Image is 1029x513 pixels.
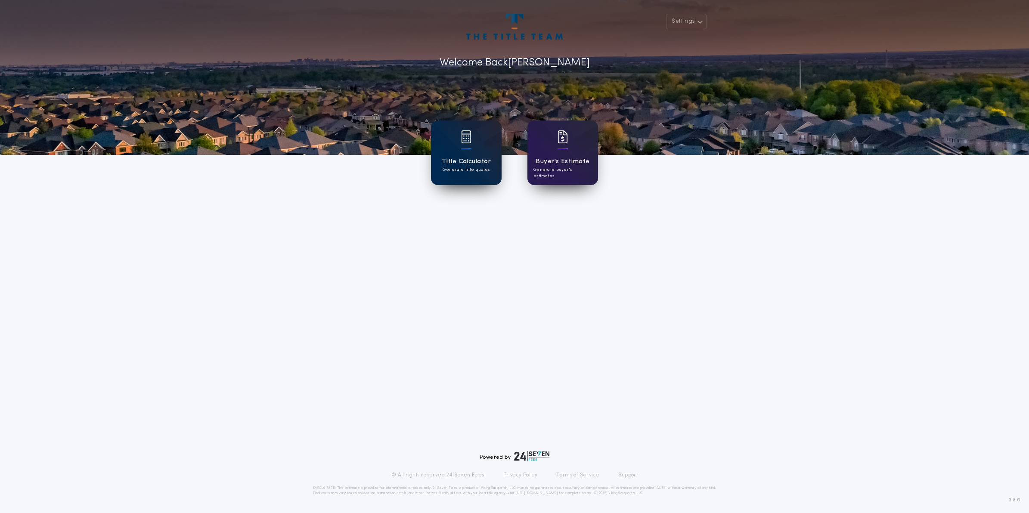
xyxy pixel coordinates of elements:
[503,472,538,479] a: Privacy Policy
[514,451,549,461] img: logo
[515,491,558,495] a: [URL][DOMAIN_NAME]
[442,157,491,167] h1: Title Calculator
[440,55,590,71] p: Welcome Back [PERSON_NAME]
[431,121,502,185] a: card iconTitle CalculatorGenerate title quotes
[1009,496,1020,504] span: 3.8.0
[666,14,707,29] button: Settings
[391,472,484,479] p: © All rights reserved. 24|Seven Fees
[558,130,568,143] img: card icon
[527,121,598,185] a: card iconBuyer's EstimateGenerate buyer's estimates
[556,472,599,479] a: Terms of Service
[461,130,471,143] img: card icon
[533,167,592,179] p: Generate buyer's estimates
[618,472,638,479] a: Support
[536,157,589,167] h1: Buyer's Estimate
[466,14,563,40] img: account-logo
[480,451,549,461] div: Powered by
[313,485,716,496] p: DISCLAIMER: This estimate is provided for informational purposes only. 24|Seven Fees, a product o...
[443,167,490,173] p: Generate title quotes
